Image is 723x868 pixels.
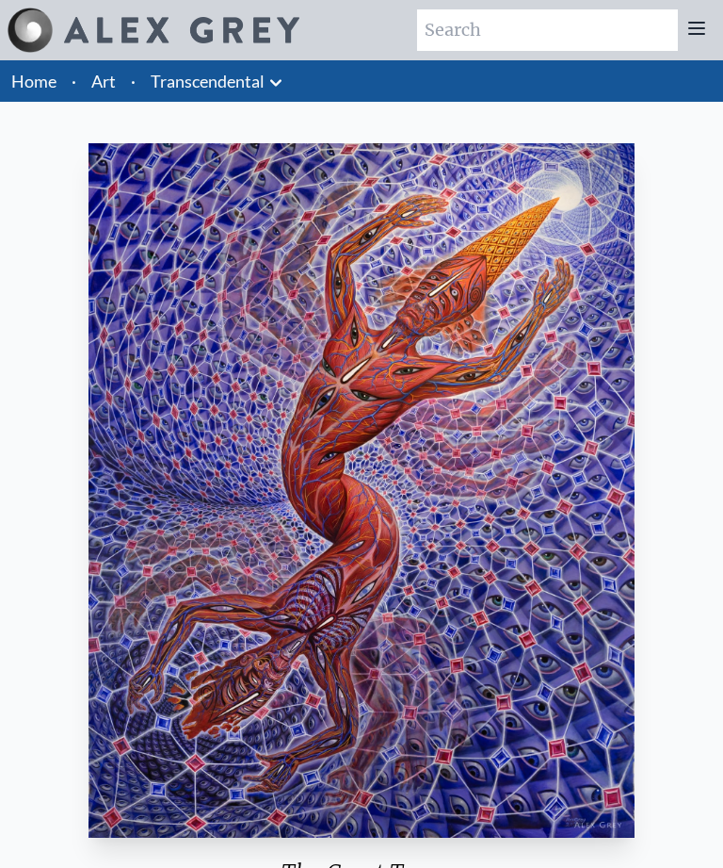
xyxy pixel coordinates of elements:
[151,68,265,94] a: Transcendental
[88,143,635,838] img: The-Great-Turn-2021-Alex-Grey-watermarked.jpg
[123,60,143,102] li: ·
[91,68,116,94] a: Art
[417,9,678,51] input: Search
[11,71,56,91] a: Home
[64,60,84,102] li: ·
